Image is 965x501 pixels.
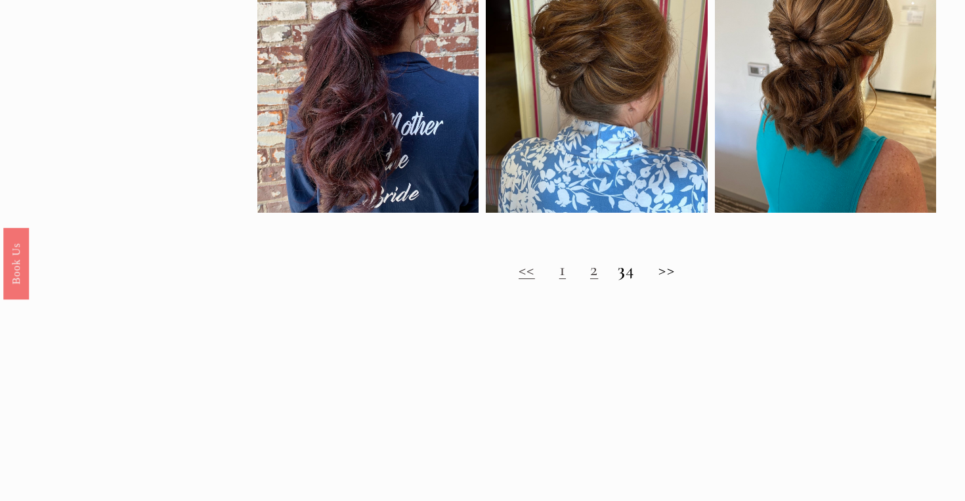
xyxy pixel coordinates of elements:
a: 2 [590,259,598,280]
a: << [519,259,535,280]
a: Book Us [3,227,29,299]
strong: 3 [618,259,626,280]
h2: 4 >> [257,259,936,280]
a: 1 [559,259,566,280]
